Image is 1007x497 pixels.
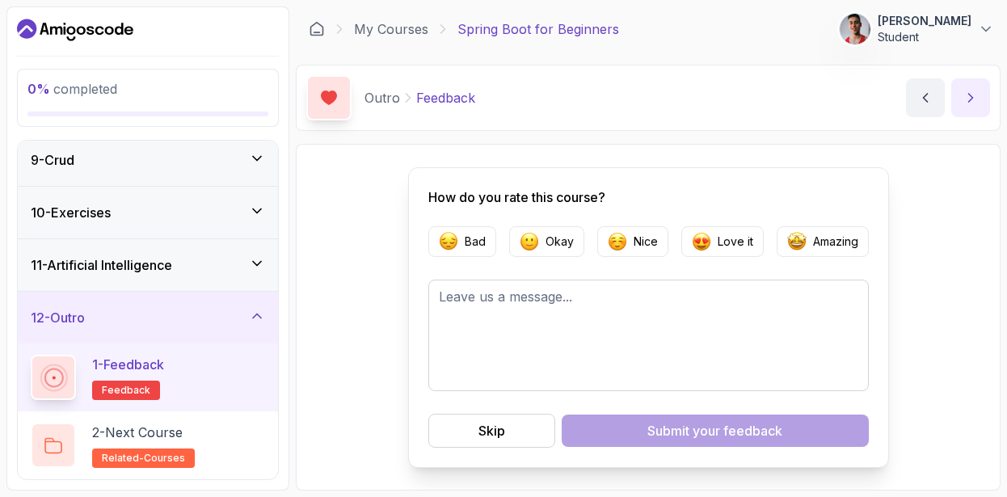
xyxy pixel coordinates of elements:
[692,232,711,251] img: Feedback Emojie
[906,78,945,117] button: previous content
[839,13,994,45] button: user profile image[PERSON_NAME]Student
[439,232,458,251] img: Feedback Emojie
[309,21,325,37] a: Dashboard
[31,308,85,327] h3: 12 - Outro
[608,232,627,251] img: Feedback Emojie
[18,134,278,186] button: 9-Crud
[718,234,753,250] p: Love it
[27,81,50,97] span: 0 %
[878,29,971,45] p: Student
[878,13,971,29] p: [PERSON_NAME]
[364,88,400,107] p: Outro
[428,226,496,257] button: Feedback EmojieBad
[416,88,475,107] p: Feedback
[951,78,990,117] button: next content
[31,150,74,170] h3: 9 - Crud
[18,292,278,343] button: 12-Outro
[546,234,574,250] p: Okay
[17,17,133,43] a: Dashboard
[647,421,782,440] div: Submit
[520,232,539,251] img: Feedback Emojie
[787,232,807,251] img: Feedback Emojie
[777,226,869,257] button: Feedback EmojieAmazing
[18,187,278,238] button: 10-Exercises
[428,414,555,448] button: Skip
[457,19,619,39] p: Spring Boot for Beginners
[693,421,782,440] span: your feedback
[354,19,428,39] a: My Courses
[840,14,870,44] img: user profile image
[92,423,183,442] p: 2 - Next Course
[92,355,164,374] p: 1 - Feedback
[31,355,265,400] button: 1-Feedbackfeedback
[102,452,185,465] span: related-courses
[102,384,150,397] span: feedback
[813,234,858,250] p: Amazing
[31,423,265,468] button: 2-Next Courserelated-courses
[634,234,658,250] p: Nice
[478,421,505,440] div: Skip
[18,239,278,291] button: 11-Artificial Intelligence
[31,255,172,275] h3: 11 - Artificial Intelligence
[31,203,111,222] h3: 10 - Exercises
[27,81,117,97] span: completed
[465,234,486,250] p: Bad
[562,415,869,447] button: Submit your feedback
[681,226,764,257] button: Feedback EmojieLove it
[597,226,668,257] button: Feedback EmojieNice
[428,187,869,207] p: How do you rate this course?
[509,226,584,257] button: Feedback EmojieOkay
